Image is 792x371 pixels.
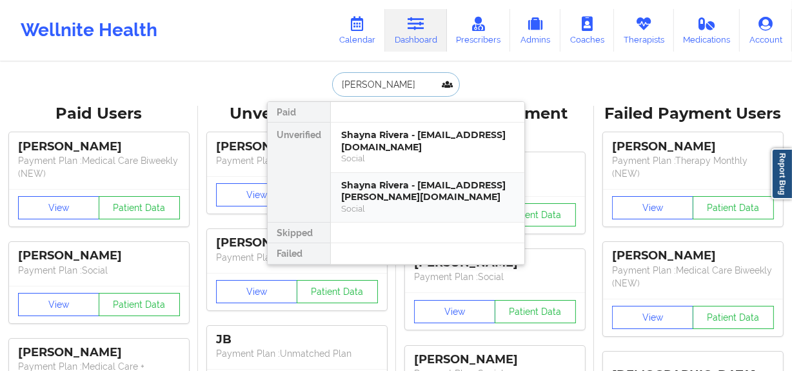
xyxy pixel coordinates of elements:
div: [PERSON_NAME] [414,352,576,367]
a: Admins [510,9,560,52]
a: Therapists [614,9,674,52]
a: Report Bug [771,148,792,199]
a: Account [740,9,792,52]
div: Social [341,153,514,164]
p: Payment Plan : Unmatched Plan [216,154,378,167]
div: Unverified Users [207,104,387,124]
button: Patient Data [297,280,378,303]
div: Failed Payment Users [603,104,783,124]
div: [PERSON_NAME] [18,139,180,154]
button: View [612,306,693,329]
button: Patient Data [693,196,774,219]
p: Payment Plan : Medical Care Biweekly (NEW) [612,264,774,290]
div: Unverified [268,123,330,223]
p: Payment Plan : Medical Care Biweekly (NEW) [18,154,180,180]
button: View [18,196,99,219]
button: View [414,300,495,323]
p: Payment Plan : Therapy Monthly (NEW) [612,154,774,180]
a: Calendar [330,9,385,52]
a: Medications [674,9,740,52]
p: Payment Plan : Social [18,264,180,277]
button: View [18,293,99,316]
button: Patient Data [693,306,774,329]
div: Paid Users [9,104,189,124]
p: Payment Plan : Unmatched Plan [216,251,378,264]
button: View [216,183,297,206]
button: Patient Data [99,196,180,219]
div: Paid [268,102,330,123]
div: [PERSON_NAME] [18,248,180,263]
div: Skipped [268,223,330,243]
p: Payment Plan : Social [414,270,576,283]
button: Patient Data [495,300,576,323]
a: Prescribers [447,9,511,52]
p: Payment Plan : Unmatched Plan [216,347,378,360]
button: Patient Data [99,293,180,316]
button: Patient Data [495,203,576,226]
button: View [612,196,693,219]
div: [PERSON_NAME] [612,139,774,154]
button: View [216,280,297,303]
div: JB [216,332,378,347]
div: [PERSON_NAME] [216,236,378,250]
div: [PERSON_NAME] [18,345,180,360]
a: Dashboard [385,9,447,52]
div: Shayna Rivera - [EMAIL_ADDRESS][DOMAIN_NAME] [341,129,514,153]
a: Coaches [560,9,614,52]
div: [PERSON_NAME] [612,248,774,263]
div: [PERSON_NAME] [216,139,378,154]
div: Social [341,203,514,214]
div: Failed [268,243,330,264]
div: Shayna Rivera - [EMAIL_ADDRESS][PERSON_NAME][DOMAIN_NAME] [341,179,514,203]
